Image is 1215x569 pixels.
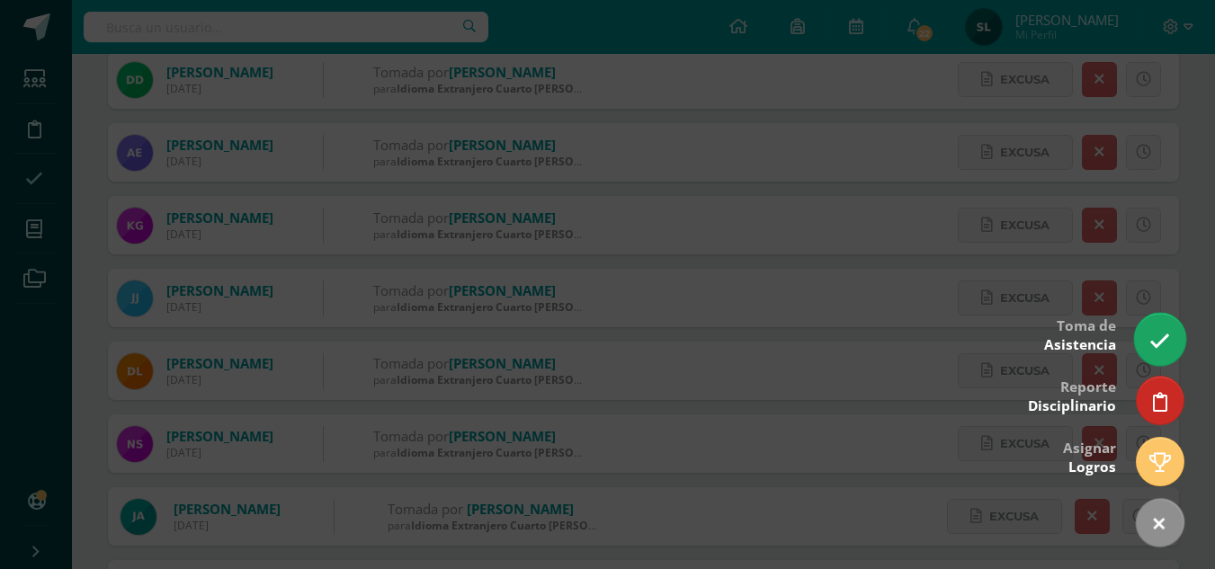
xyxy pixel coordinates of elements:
span: Logros [1068,458,1116,476]
div: Toma de [1044,305,1116,363]
div: Reporte [1028,366,1116,424]
span: Disciplinario [1028,396,1116,415]
div: Asignar [1063,427,1116,485]
span: Asistencia [1044,335,1116,354]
